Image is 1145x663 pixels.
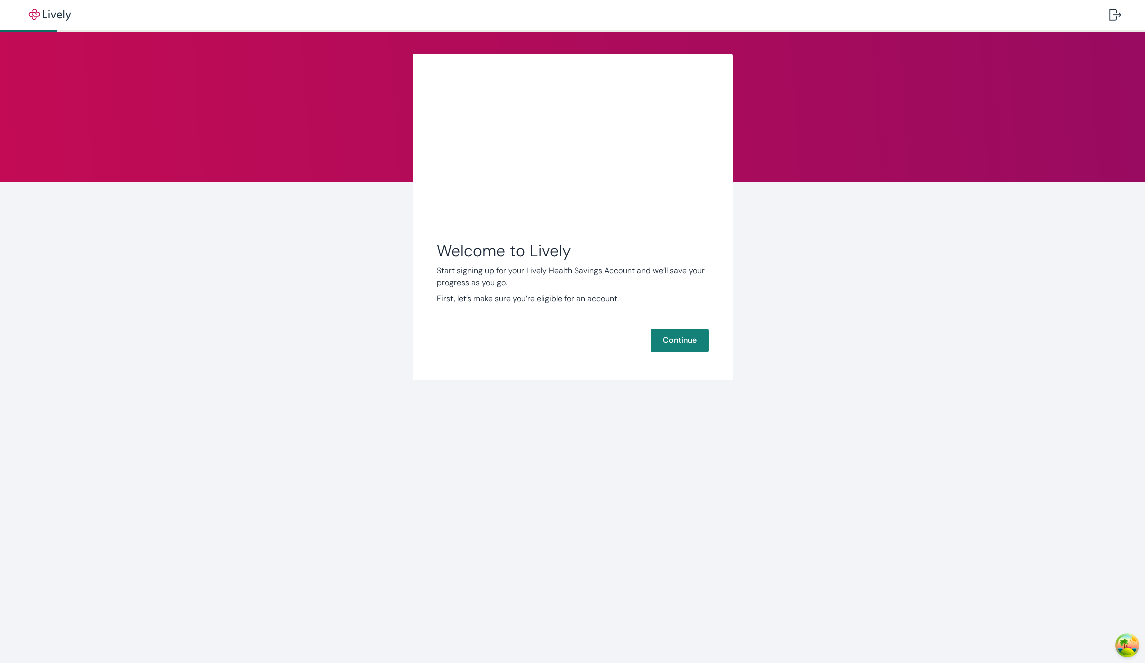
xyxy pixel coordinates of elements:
button: Continue [651,329,709,352]
img: Lively [22,9,78,21]
p: First, let’s make sure you’re eligible for an account. [437,293,709,305]
button: Log out [1101,3,1129,27]
p: Start signing up for your Lively Health Savings Account and we’ll save your progress as you go. [437,265,709,289]
button: Open Tanstack query devtools [1117,635,1137,655]
h2: Welcome to Lively [437,241,709,261]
